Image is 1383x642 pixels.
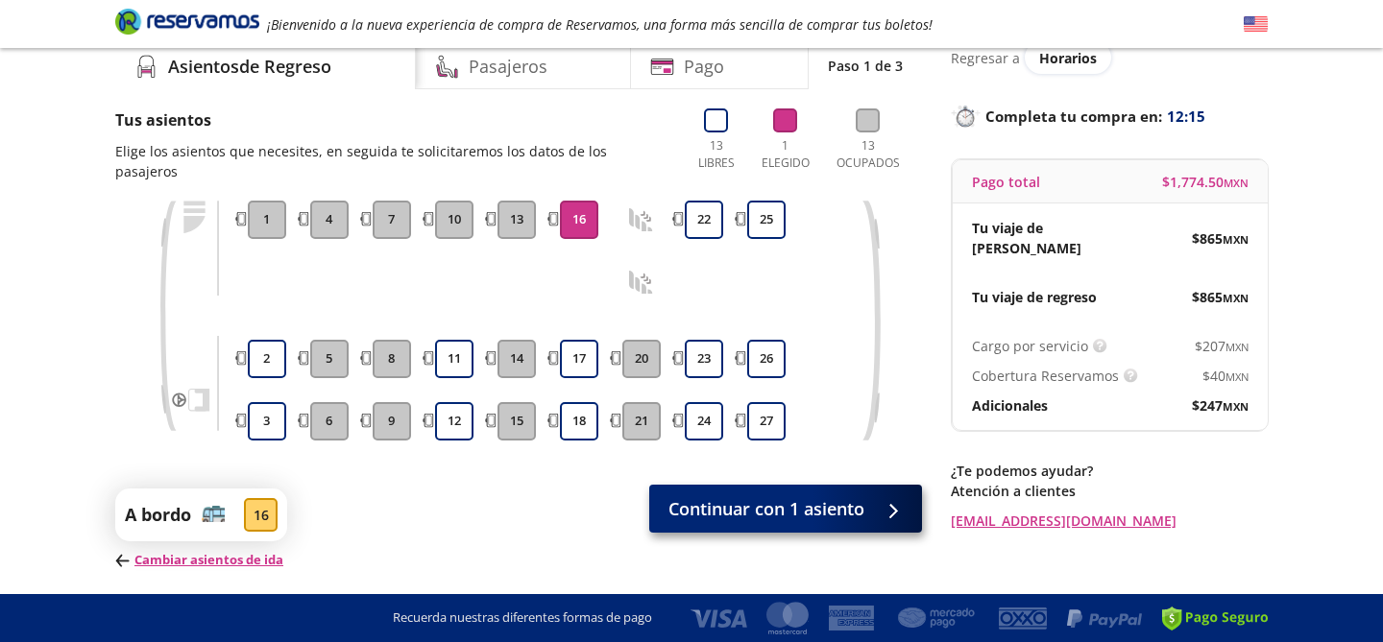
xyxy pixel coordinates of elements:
[310,402,349,440] button: 6
[649,485,922,533] button: Continuar con 1 asiento
[1224,176,1249,190] small: MXN
[373,201,411,239] button: 7
[1225,369,1249,384] small: MXN
[560,340,598,378] button: 17
[560,201,598,239] button: 16
[747,201,786,239] button: 25
[497,340,536,378] button: 14
[244,498,278,532] div: 16
[972,336,1088,356] p: Cargo por servicio
[685,402,723,440] button: 24
[267,15,933,34] em: ¡Bienvenido a la nueva experiencia de compra de Reservamos, una forma más sencilla de comprar tus...
[1192,395,1249,416] span: $ 247
[685,340,723,378] button: 23
[373,402,411,440] button: 9
[115,551,287,570] p: Cambiar asientos de ida
[747,340,786,378] button: 26
[747,402,786,440] button: 27
[685,201,723,239] button: 22
[248,201,286,239] button: 1
[972,172,1040,192] p: Pago total
[622,340,661,378] button: 20
[435,201,473,239] button: 10
[951,511,1268,531] a: [EMAIL_ADDRESS][DOMAIN_NAME]
[1202,366,1249,386] span: $ 40
[115,7,259,41] a: Brand Logo
[972,287,1097,307] p: Tu viaje de regreso
[828,137,908,172] p: 13 Ocupados
[668,496,864,522] span: Continuar con 1 asiento
[972,218,1110,258] p: Tu viaje de [PERSON_NAME]
[1195,336,1249,356] span: $ 207
[310,201,349,239] button: 4
[469,54,547,80] h4: Pasajeros
[951,461,1268,481] p: ¿Te podemos ayudar?
[972,395,1048,416] p: Adicionales
[248,340,286,378] button: 2
[1192,287,1249,307] span: $ 865
[497,402,536,440] button: 15
[115,141,670,181] p: Elige los asientos que necesites, en seguida te solicitaremos los datos de los pasajeros
[393,608,652,628] p: Recuerda nuestras diferentes formas de pago
[622,402,661,440] button: 21
[435,402,473,440] button: 12
[1223,399,1249,414] small: MXN
[1162,172,1249,192] span: $ 1,774.50
[828,56,903,76] p: Paso 1 de 3
[1225,340,1249,354] small: MXN
[1192,228,1249,249] span: $ 865
[1223,232,1249,247] small: MXN
[310,340,349,378] button: 5
[1167,106,1205,128] span: 12:15
[757,137,814,172] p: 1 Elegido
[125,502,191,528] p: A bordo
[560,402,598,440] button: 18
[1039,49,1097,67] span: Horarios
[1223,291,1249,305] small: MXN
[168,54,331,80] h4: Asientos de Regreso
[435,340,473,378] button: 11
[951,41,1268,74] div: Regresar a ver horarios
[1244,12,1268,36] button: English
[684,54,724,80] h4: Pago
[951,103,1268,130] p: Completa tu compra en :
[115,7,259,36] i: Brand Logo
[972,366,1119,386] p: Cobertura Reservamos
[373,340,411,378] button: 8
[115,108,670,131] p: Tus asientos
[951,481,1268,501] p: Atención a clientes
[497,201,536,239] button: 13
[690,137,742,172] p: 13 Libres
[951,48,1020,68] p: Regresar a
[248,402,286,440] button: 3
